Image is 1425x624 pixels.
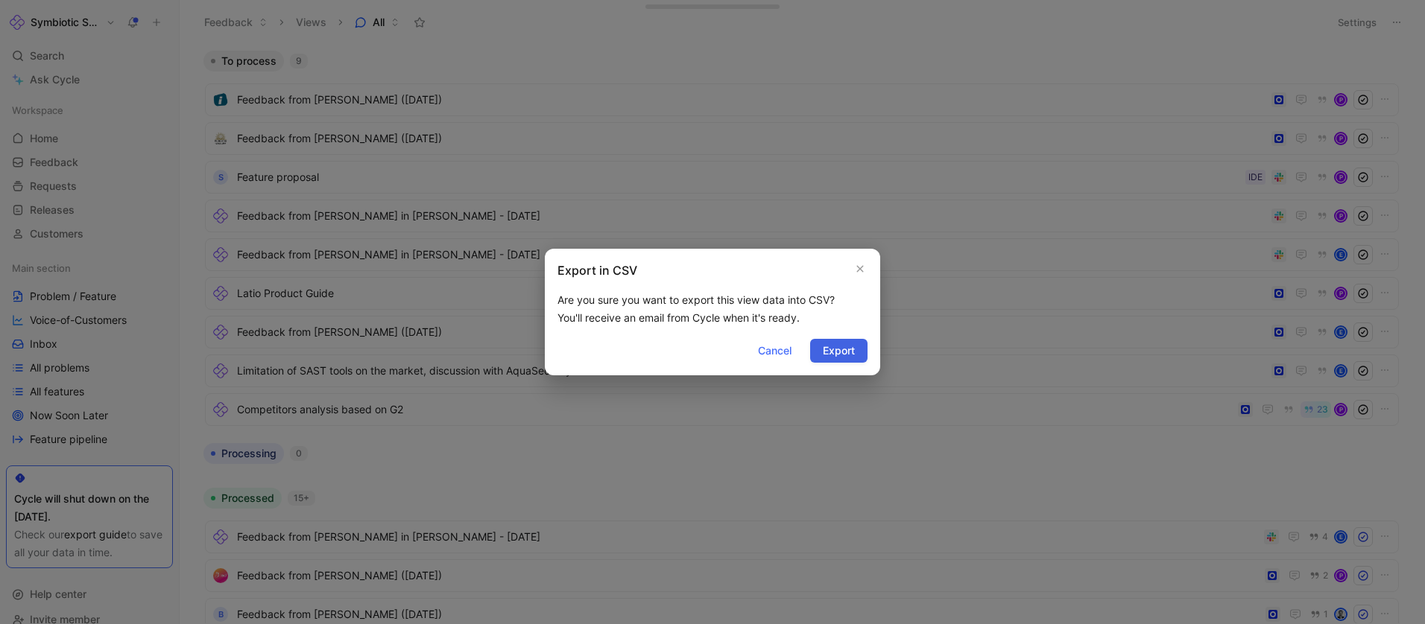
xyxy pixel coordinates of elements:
span: Export [823,342,855,360]
h2: Export in CSV [557,261,637,279]
button: Cancel [745,339,804,363]
button: Export [810,339,868,363]
div: Are you sure you want to export this view data into CSV? You'll receive an email from Cycle when ... [557,291,868,327]
span: Cancel [758,342,792,360]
